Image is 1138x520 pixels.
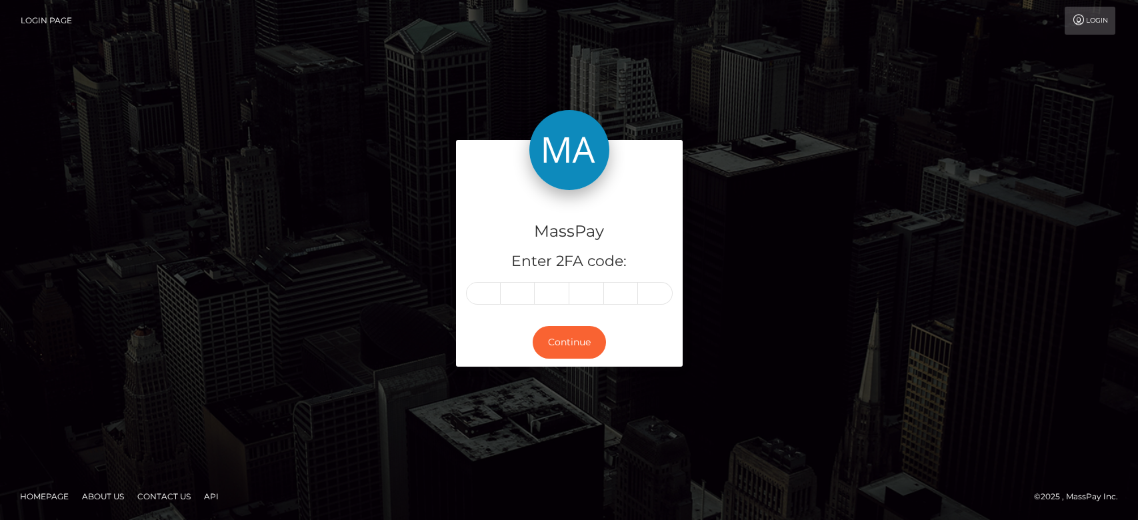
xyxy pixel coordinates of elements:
[466,220,673,243] h4: MassPay
[15,486,74,507] a: Homepage
[466,251,673,272] h5: Enter 2FA code:
[529,110,609,190] img: MassPay
[1065,7,1115,35] a: Login
[77,486,129,507] a: About Us
[132,486,196,507] a: Contact Us
[1034,489,1128,504] div: © 2025 , MassPay Inc.
[199,486,224,507] a: API
[21,7,72,35] a: Login Page
[533,326,606,359] button: Continue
